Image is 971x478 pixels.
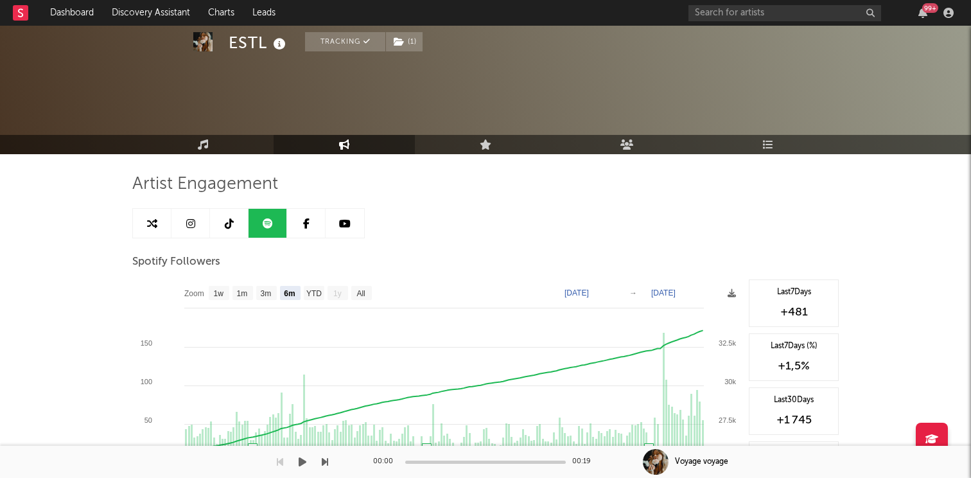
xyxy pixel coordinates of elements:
[572,454,598,470] div: 00:19
[261,289,272,298] text: 3m
[651,288,676,297] text: [DATE]
[132,254,220,270] span: Spotify Followers
[305,32,385,51] button: Tracking
[306,289,322,298] text: YTD
[756,305,832,320] div: +481
[756,394,832,406] div: Last 30 Days
[629,288,637,297] text: →
[356,289,365,298] text: All
[724,378,736,385] text: 30k
[756,341,832,352] div: Last 7 Days (%)
[141,339,152,347] text: 150
[141,378,152,385] text: 100
[646,445,651,453] a: ♫
[918,8,927,18] button: 99+
[675,456,728,468] div: Voyage voyage
[250,445,255,453] a: ♫
[214,289,224,298] text: 1w
[564,288,589,297] text: [DATE]
[756,358,832,374] div: +1,5 %
[756,412,832,428] div: +1 745
[229,32,289,53] div: ESTL
[237,289,248,298] text: 1m
[385,32,423,51] span: ( 1 )
[386,32,423,51] button: (1)
[424,445,429,453] a: ♫
[373,454,399,470] div: 00:00
[132,177,278,192] span: Artist Engagement
[688,5,881,21] input: Search for artists
[144,416,152,424] text: 50
[922,3,938,13] div: 99 +
[184,289,204,298] text: Zoom
[719,339,736,347] text: 32.5k
[756,287,832,298] div: Last 7 Days
[333,289,342,298] text: 1y
[719,416,736,424] text: 27.5k
[284,289,295,298] text: 6m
